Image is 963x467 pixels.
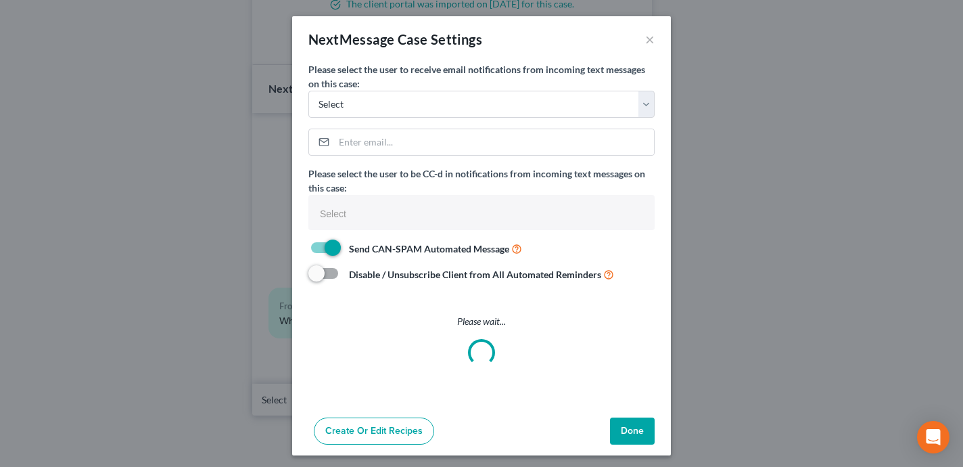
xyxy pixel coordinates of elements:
[349,269,601,280] strong: Disable / Unsubscribe Client from All Automated Reminders
[308,30,482,49] div: NextMessage Case Settings
[314,418,434,445] a: Create or Edit Recipes
[334,129,654,155] input: Enter email...
[349,243,509,254] strong: Send CAN-SPAM Automated Message
[645,31,655,47] button: ×
[308,62,655,91] label: Please select the user to receive email notifications from incoming text messages on this case:
[917,421,949,453] div: Open Intercom Messenger
[610,418,655,445] button: Done
[308,166,655,195] label: Please select the user to be CC-d in notifications from incoming text messages on this case:
[308,315,655,328] p: Please wait...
